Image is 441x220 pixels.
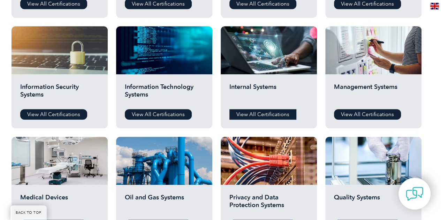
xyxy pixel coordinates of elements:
[125,83,204,104] h2: Information Technology Systems
[20,194,99,214] h2: Medical Devices
[430,3,439,9] img: en
[229,194,308,214] h2: Privacy and Data Protection Systems
[229,83,308,104] h2: Internal Systems
[125,109,192,120] a: View All Certifications
[20,83,99,104] h2: Information Security Systems
[10,205,47,220] a: BACK TO TOP
[334,83,413,104] h2: Management Systems
[229,109,296,120] a: View All Certifications
[334,194,413,214] h2: Quality Systems
[334,109,401,120] a: View All Certifications
[406,185,423,203] img: contact-chat.png
[125,194,204,214] h2: Oil and Gas Systems
[20,109,87,120] a: View All Certifications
